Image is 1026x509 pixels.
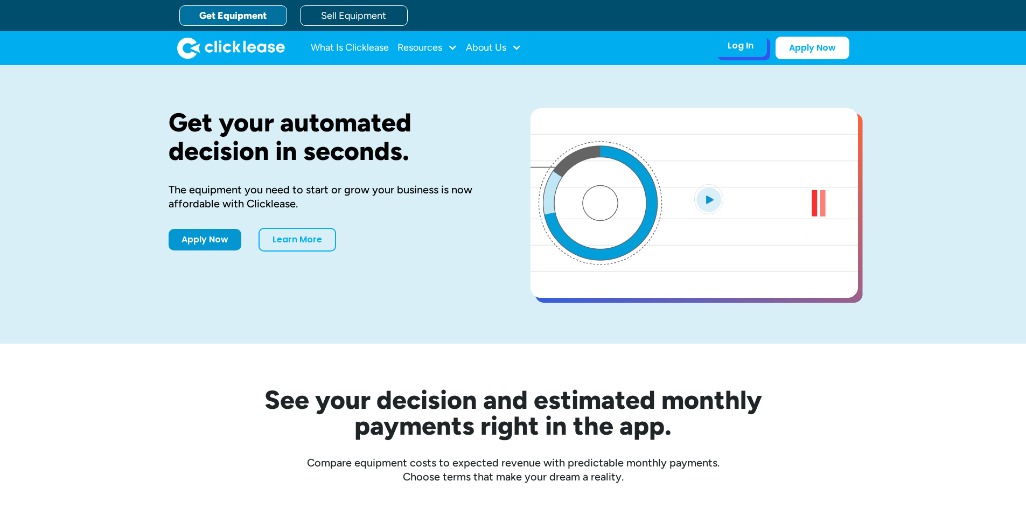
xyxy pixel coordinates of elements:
[728,40,753,51] div: Log In
[259,228,336,252] a: Learn More
[466,37,521,59] div: About Us
[531,108,858,298] a: open lightbox
[169,456,858,484] div: Compare equipment costs to expected revenue with predictable monthly payments. Choose terms that ...
[177,37,285,59] a: home
[397,37,457,59] div: Resources
[212,387,815,438] h2: See your decision and estimated monthly payments right in the app.
[776,37,849,59] a: Apply Now
[169,183,496,211] div: The equipment you need to start or grow your business is now affordable with Clicklease.
[169,229,241,250] a: Apply Now
[311,37,389,59] a: What Is Clicklease
[300,5,408,26] a: Sell Equipment
[169,108,496,165] h1: Get your automated decision in seconds.
[179,5,287,26] a: Get Equipment
[177,37,285,59] img: Clicklease logo
[694,184,723,214] img: Blue play button logo on a light blue circular background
